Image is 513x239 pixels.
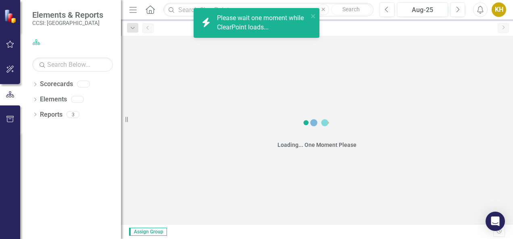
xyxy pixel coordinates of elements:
a: Scorecards [40,80,73,89]
button: Aug-25 [397,2,448,17]
a: Elements [40,95,67,104]
div: Loading... One Moment Please [277,141,357,149]
span: Search [342,6,360,12]
span: Elements & Reports [32,10,103,20]
div: Please wait one moment while ClearPoint loads... [217,14,308,32]
button: KH [492,2,506,17]
span: Assign Group [129,228,167,236]
input: Search Below... [32,58,113,72]
div: Aug-25 [400,5,445,15]
a: Reports [40,110,63,119]
div: 3 [67,111,79,118]
input: Search ClearPoint... [163,3,373,17]
button: close [311,11,316,21]
img: ClearPoint Strategy [4,9,18,23]
small: CCSI: [GEOGRAPHIC_DATA] [32,20,103,26]
div: Open Intercom Messenger [486,212,505,231]
button: Search [331,4,371,15]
